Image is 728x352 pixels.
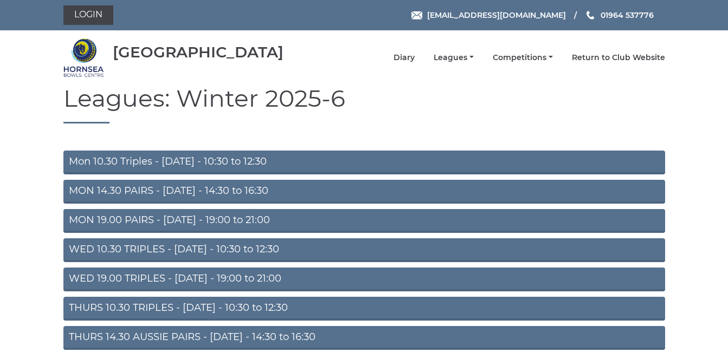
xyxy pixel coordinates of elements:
[601,10,654,20] span: 01964 537776
[63,37,104,78] img: Hornsea Bowls Centre
[585,9,654,21] a: Phone us 01964 537776
[394,53,415,63] a: Diary
[113,44,284,61] div: [GEOGRAPHIC_DATA]
[63,5,113,25] a: Login
[63,151,665,174] a: Mon 10.30 Triples - [DATE] - 10:30 to 12:30
[427,10,566,20] span: [EMAIL_ADDRESS][DOMAIN_NAME]
[493,53,553,63] a: Competitions
[63,238,665,262] a: WED 10.30 TRIPLES - [DATE] - 10:30 to 12:30
[63,297,665,321] a: THURS 10.30 TRIPLES - [DATE] - 10:30 to 12:30
[63,209,665,233] a: MON 19.00 PAIRS - [DATE] - 19:00 to 21:00
[411,9,566,21] a: Email [EMAIL_ADDRESS][DOMAIN_NAME]
[434,53,474,63] a: Leagues
[411,11,422,19] img: Email
[63,268,665,291] a: WED 19.00 TRIPLES - [DATE] - 19:00 to 21:00
[63,85,665,123] h1: Leagues: Winter 2025-6
[63,326,665,350] a: THURS 14.30 AUSSIE PAIRS - [DATE] - 14:30 to 16:30
[572,53,665,63] a: Return to Club Website
[587,11,594,19] img: Phone us
[63,180,665,204] a: MON 14.30 PAIRS - [DATE] - 14:30 to 16:30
